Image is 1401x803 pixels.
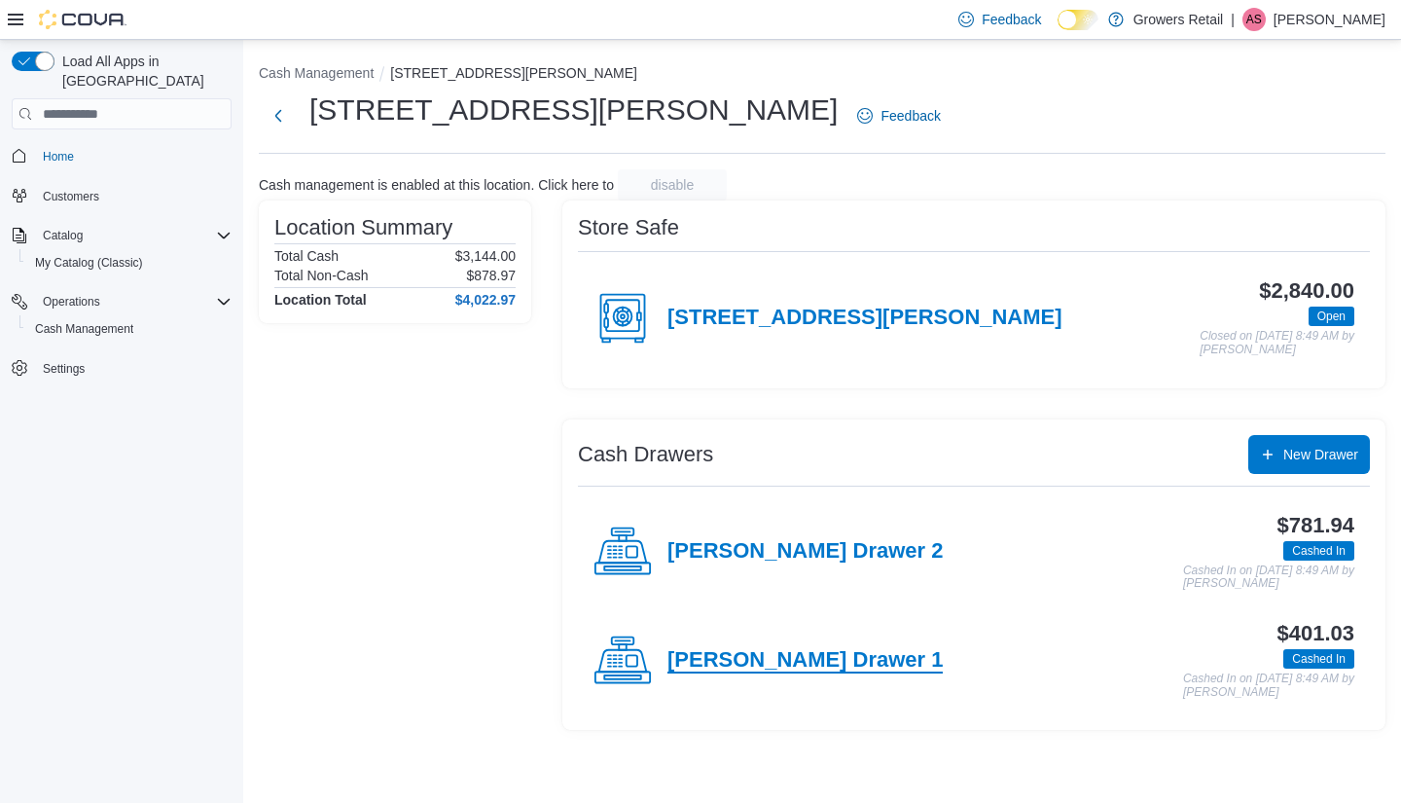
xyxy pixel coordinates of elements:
[1248,435,1370,474] button: New Drawer
[19,315,239,343] button: Cash Management
[274,248,339,264] h6: Total Cash
[1242,8,1266,31] div: Aman Shaikh
[259,65,374,81] button: Cash Management
[1058,10,1098,30] input: Dark Mode
[4,141,239,169] button: Home
[259,63,1385,87] nav: An example of EuiBreadcrumbs
[1277,622,1354,645] h3: $401.03
[1058,30,1059,31] span: Dark Mode
[309,91,838,129] h1: [STREET_ADDRESS][PERSON_NAME]
[651,175,694,195] span: disable
[43,228,83,243] span: Catalog
[12,133,232,433] nav: Complex example
[43,361,85,377] span: Settings
[35,145,82,168] a: Home
[35,321,133,337] span: Cash Management
[4,222,239,249] button: Catalog
[35,255,143,271] span: My Catalog (Classic)
[35,184,232,208] span: Customers
[466,268,516,283] p: $878.97
[27,251,232,274] span: My Catalog (Classic)
[1283,649,1354,669] span: Cashed In
[43,189,99,204] span: Customers
[274,216,452,239] h3: Location Summary
[1283,541,1354,561] span: Cashed In
[4,354,239,383] button: Settings
[259,177,614,193] p: Cash management is enabled at this location. Click here to
[43,149,74,164] span: Home
[35,356,232,381] span: Settings
[35,185,107,208] a: Customers
[578,443,713,466] h3: Cash Drawers
[1274,8,1385,31] p: [PERSON_NAME]
[4,182,239,210] button: Customers
[667,539,943,565] h4: [PERSON_NAME] Drawer 2
[1317,308,1346,325] span: Open
[1259,279,1354,303] h3: $2,840.00
[1292,542,1346,560] span: Cashed In
[35,224,90,247] button: Catalog
[667,648,943,674] h4: [PERSON_NAME] Drawer 1
[27,251,151,274] a: My Catalog (Classic)
[1283,445,1358,464] span: New Drawer
[27,317,232,341] span: Cash Management
[1133,8,1224,31] p: Growers Retail
[880,106,940,126] span: Feedback
[982,10,1041,29] span: Feedback
[35,357,92,381] a: Settings
[259,96,298,135] button: Next
[1309,307,1354,326] span: Open
[35,143,232,167] span: Home
[1246,8,1262,31] span: AS
[455,248,516,264] p: $3,144.00
[455,292,516,308] h4: $4,022.97
[39,10,126,29] img: Cova
[1231,8,1235,31] p: |
[19,249,239,276] button: My Catalog (Classic)
[43,294,100,310] span: Operations
[27,317,141,341] a: Cash Management
[849,96,948,135] a: Feedback
[35,290,108,313] button: Operations
[1183,565,1354,591] p: Cashed In on [DATE] 8:49 AM by [PERSON_NAME]
[578,216,679,239] h3: Store Safe
[35,224,232,247] span: Catalog
[1292,650,1346,668] span: Cashed In
[667,306,1062,331] h4: [STREET_ADDRESS][PERSON_NAME]
[35,290,232,313] span: Operations
[390,65,637,81] button: [STREET_ADDRESS][PERSON_NAME]
[1183,673,1354,699] p: Cashed In on [DATE] 8:49 AM by [PERSON_NAME]
[274,268,369,283] h6: Total Non-Cash
[4,288,239,315] button: Operations
[618,169,727,201] button: disable
[1277,514,1354,537] h3: $781.94
[274,292,367,308] h4: Location Total
[1200,330,1354,356] p: Closed on [DATE] 8:49 AM by [PERSON_NAME]
[54,52,232,91] span: Load All Apps in [GEOGRAPHIC_DATA]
